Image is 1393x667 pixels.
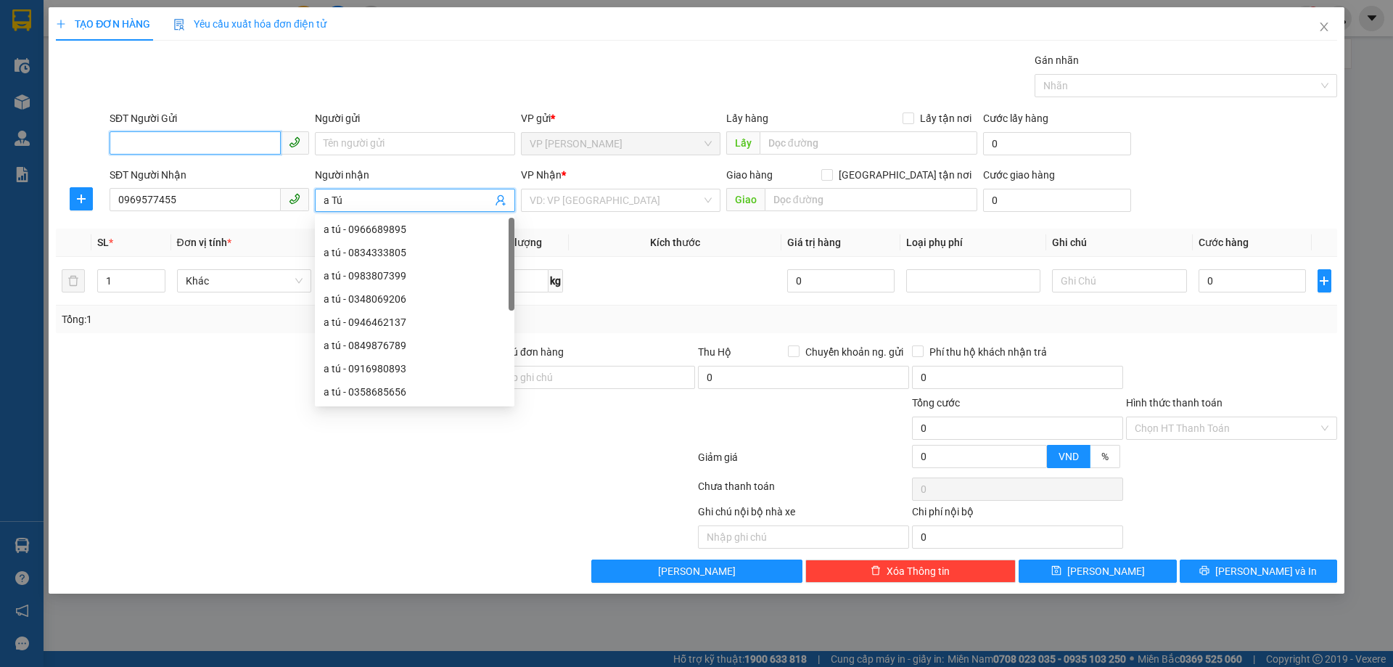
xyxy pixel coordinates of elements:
label: Gán nhãn [1035,54,1079,66]
span: save [1051,565,1061,577]
span: user-add [495,195,506,206]
img: logo [7,78,19,150]
div: a tú - 0983807399 [324,268,506,284]
strong: CHUYỂN PHÁT NHANH AN PHÚ QUÝ [22,12,127,59]
span: printer [1199,565,1209,577]
div: a tú - 0849876789 [315,334,514,357]
button: plus [1318,269,1331,292]
span: Tổng cước [912,397,960,409]
div: a tú - 0834333805 [315,241,514,264]
div: Tổng: 1 [62,311,538,327]
span: Thu Hộ [698,346,731,358]
span: [GEOGRAPHIC_DATA], [GEOGRAPHIC_DATA] ↔ [GEOGRAPHIC_DATA] [21,62,128,111]
span: plus [1318,275,1331,287]
span: phone [289,136,300,148]
span: Kích thước [650,237,700,248]
div: Người gửi [315,110,514,126]
span: Chuyển khoản ng. gửi [800,344,909,360]
span: Định lượng [490,237,541,248]
span: Cước hàng [1199,237,1249,248]
div: a tú - 0916980893 [315,357,514,380]
div: a tú - 0358685656 [315,380,514,404]
div: a tú - 0946462137 [315,311,514,334]
div: VP gửi [521,110,720,126]
div: a tú - 0849876789 [324,337,506,353]
div: a tú - 0834333805 [324,245,506,261]
input: Dọc đường [765,188,977,211]
div: Ghi chú nội bộ nhà xe [698,504,909,525]
input: Ghi chú đơn hàng [484,366,695,389]
span: Phí thu hộ khách nhận trả [924,344,1053,360]
input: Dọc đường [760,131,977,155]
img: icon [173,19,185,30]
button: save[PERSON_NAME] [1019,560,1176,583]
span: Lấy hàng [726,112,768,124]
span: [PERSON_NAME] [1067,563,1145,579]
div: a tú - 0348069206 [324,291,506,307]
span: kg [548,269,563,292]
label: Ghi chú đơn hàng [484,346,564,358]
span: phone [289,193,300,205]
input: 0 [787,269,895,292]
span: Giao hàng [726,169,773,181]
div: Giảm giá [696,449,911,475]
span: VP Nhận [521,169,562,181]
span: plus [70,193,92,205]
span: [PERSON_NAME] [658,563,736,579]
div: Chi phí nội bộ [912,504,1123,525]
span: Xóa Thông tin [887,563,950,579]
span: Lấy [726,131,760,155]
button: plus [70,187,93,210]
button: deleteXóa Thông tin [805,560,1016,583]
div: SĐT Người Nhận [110,167,309,183]
div: a tú - 0916980893 [324,361,506,377]
button: Close [1304,7,1344,48]
div: Người nhận [315,167,514,183]
input: Cước giao hàng [983,189,1131,212]
span: Giao [726,188,765,211]
span: [GEOGRAPHIC_DATA] tận nơi [833,167,977,183]
span: Khác [186,270,303,292]
span: plus [56,19,66,29]
div: a tú - 0966689895 [324,221,506,237]
input: Ghi Chú [1052,269,1186,292]
label: Cước giao hàng [983,169,1055,181]
div: Chưa thanh toán [696,478,911,504]
span: Yêu cầu xuất hóa đơn điện tử [173,18,326,30]
span: Đơn vị tính [177,237,231,248]
div: SĐT Người Gửi [110,110,309,126]
div: a tú - 0983807399 [315,264,514,287]
div: a tú - 0946462137 [324,314,506,330]
button: printer[PERSON_NAME] và In [1180,560,1337,583]
span: delete [871,565,881,577]
button: [PERSON_NAME] [591,560,802,583]
span: Lấy tận nơi [914,110,977,126]
span: [PERSON_NAME] và In [1215,563,1317,579]
span: Giá trị hàng [787,237,841,248]
span: TẠO ĐƠN HÀNG [56,18,150,30]
input: Nhập ghi chú [698,525,909,549]
span: close [1318,21,1330,33]
button: delete [62,269,85,292]
th: Loại phụ phí [900,229,1046,257]
input: Cước lấy hàng [983,132,1131,155]
th: Ghi chú [1046,229,1192,257]
div: a tú - 0358685656 [324,384,506,400]
span: SL [97,237,109,248]
span: VND [1059,451,1079,462]
div: a tú - 0966689895 [315,218,514,241]
label: Hình thức thanh toán [1126,397,1223,409]
span: VP THANH CHƯƠNG [530,133,712,155]
label: Cước lấy hàng [983,112,1048,124]
div: a tú - 0348069206 [315,287,514,311]
span: % [1101,451,1109,462]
